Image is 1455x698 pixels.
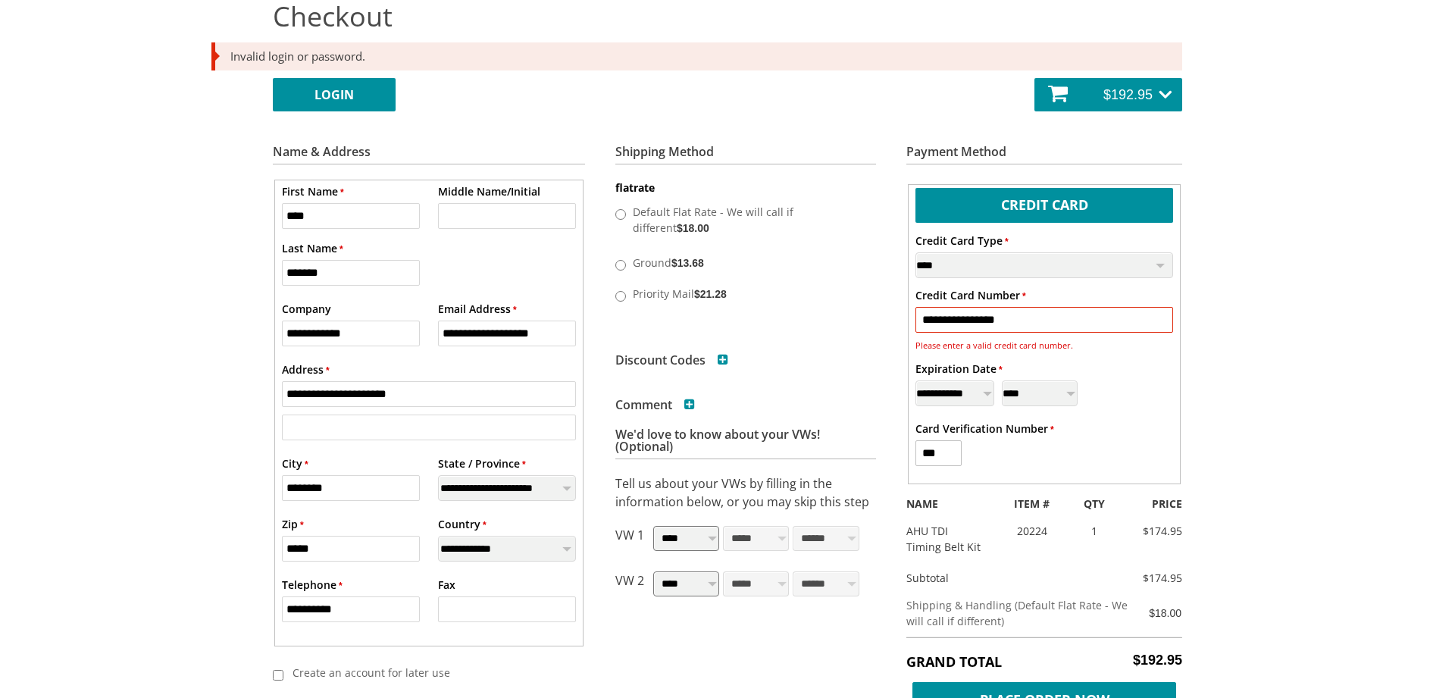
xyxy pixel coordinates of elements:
[915,287,1026,303] label: Credit Card Number
[282,516,304,532] label: Zip
[895,523,994,555] div: AHU TDI Timing Belt Kit
[915,340,1174,352] div: Please enter a valid credit card number.
[694,288,727,300] span: $21.28
[615,571,644,602] p: VW 2
[282,301,331,317] label: Company
[1119,496,1194,512] div: PRICE
[438,301,517,317] label: Email Address
[906,653,1182,671] h5: Grand Total
[629,250,859,274] label: Ground
[906,146,1182,164] h3: Payment Method
[438,183,540,199] label: Middle Name/Initial
[1069,523,1119,539] div: 1
[438,516,487,532] label: Country
[230,49,365,64] span: Invalid login or password.
[282,455,308,471] label: City
[994,496,1069,512] div: ITEM #
[1134,570,1182,586] div: $174.95
[906,590,1141,637] td: Shipping & Handling (Default Flat Rate - We will call if different)
[438,455,526,471] label: State / Province
[282,362,330,377] label: Address
[283,660,565,685] label: Create an account for later use
[629,199,859,239] label: Default Flat Rate - We will call if different
[629,281,859,305] label: Priority Mail
[915,233,1009,249] label: Credit Card Type
[282,183,344,199] label: First Name
[1103,87,1153,102] span: $192.95
[915,421,1054,437] label: Card Verification Number
[915,188,1174,219] label: Credit Card
[615,354,728,366] h3: Discount Codes
[895,570,1134,586] div: Subtotal
[615,474,876,511] p: Tell us about your VWs by filling in the information below, or you may skip this step
[677,222,709,234] span: $18.00
[1133,653,1182,668] span: $192.95
[671,257,704,269] span: $13.68
[615,180,876,196] dt: flatrate
[994,523,1069,539] div: 20224
[273,78,396,111] a: LOGIN
[1119,523,1194,539] div: $174.95
[895,496,994,512] div: NAME
[615,428,876,459] h3: We'd love to know about your VWs! (Optional)
[282,240,343,256] label: Last Name
[438,577,455,593] label: Fax
[615,146,876,164] h3: Shipping Method
[1069,496,1119,512] div: QTY
[915,361,1003,377] label: Expiration Date
[615,526,644,556] p: VW 1
[1149,607,1181,619] span: $18.00
[615,399,695,411] h3: Comment
[282,577,343,593] label: Telephone
[273,146,585,164] h3: Name & Address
